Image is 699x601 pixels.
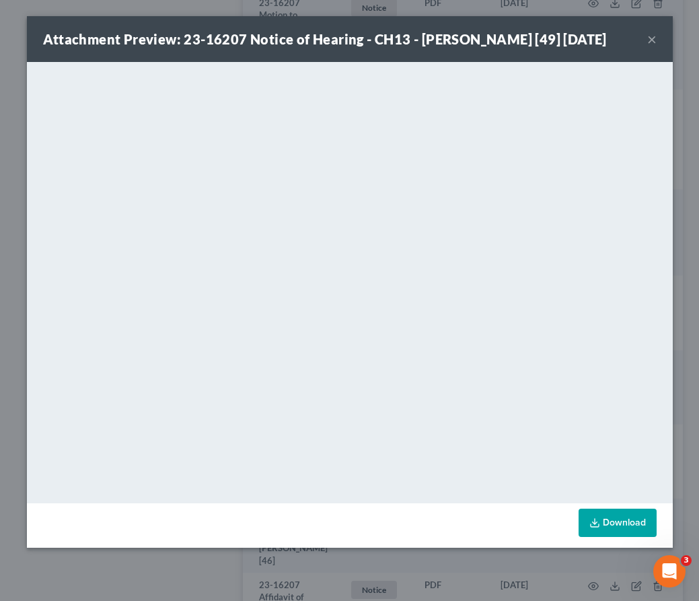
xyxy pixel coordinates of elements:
span: 3 [681,555,692,566]
a: Download [579,509,657,537]
button: × [647,31,657,47]
strong: Attachment Preview: 23-16207 Notice of Hearing - CH13 - [PERSON_NAME] [49] [DATE] [43,31,607,47]
iframe: <object ng-attr-data='[URL][DOMAIN_NAME]' type='application/pdf' width='100%' height='650px'></ob... [27,62,673,500]
iframe: Intercom live chat [653,555,686,588]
